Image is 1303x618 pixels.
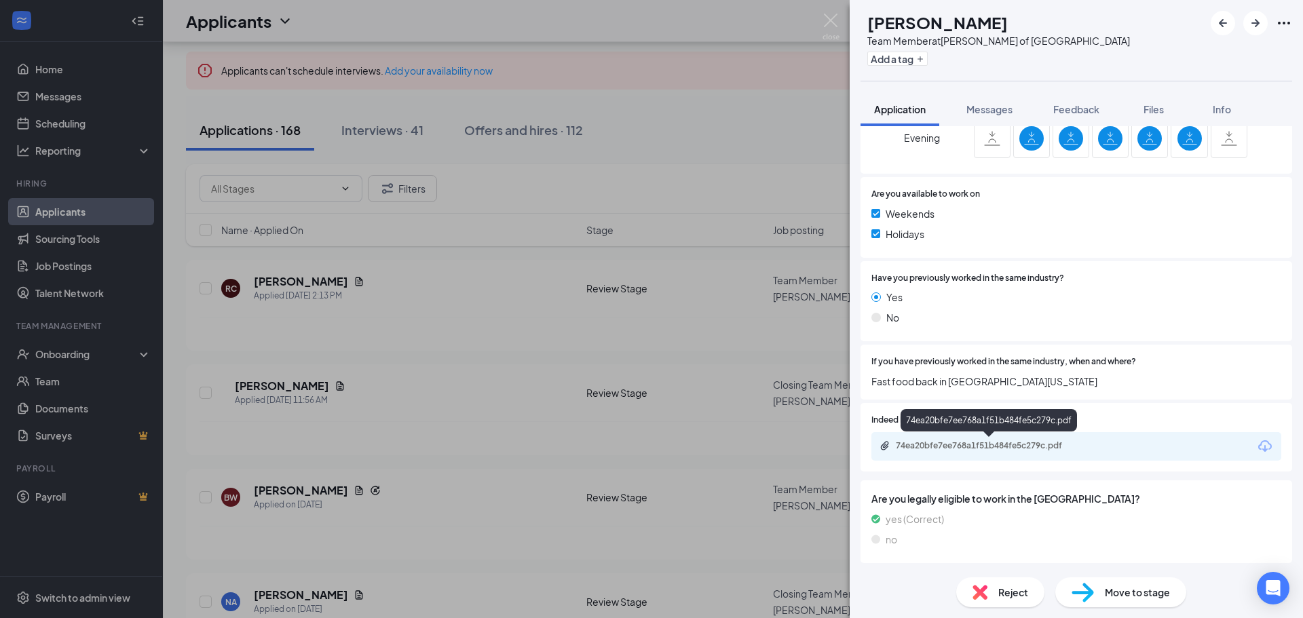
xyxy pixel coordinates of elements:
span: Holidays [886,227,924,242]
span: Indeed Resume [871,414,931,427]
span: Have you previously worked in the same industry? [871,272,1064,285]
button: PlusAdd a tag [867,52,928,66]
button: ArrowLeftNew [1211,11,1235,35]
div: 74ea20bfe7ee768a1f51b484fe5c279c.pdf [901,409,1077,431]
svg: Paperclip [880,440,890,451]
span: Are you available to work on [871,188,980,201]
span: No [886,310,899,325]
svg: Ellipses [1276,15,1292,31]
span: yes (Correct) [886,511,944,526]
span: Feedback [1053,103,1099,115]
svg: ArrowLeftNew [1215,15,1231,31]
span: Messages [966,103,1013,115]
a: Paperclip74ea20bfe7ee768a1f51b484fe5c279c.pdf [880,440,1099,453]
span: Evening [904,125,940,150]
span: Reject [998,585,1028,600]
span: If you have previously worked in the same industry, when and where? [871,355,1136,368]
div: Open Intercom Messenger [1257,572,1289,604]
span: Yes [886,290,903,305]
h1: [PERSON_NAME] [867,11,1008,34]
svg: ArrowRight [1247,15,1264,31]
span: Weekends [886,206,934,221]
svg: Plus [916,55,924,63]
div: Team Member at [PERSON_NAME] of [GEOGRAPHIC_DATA] [867,34,1130,47]
span: Are you legally eligible to work in the [GEOGRAPHIC_DATA]? [871,491,1281,506]
span: Files [1144,103,1164,115]
div: 74ea20bfe7ee768a1f51b484fe5c279c.pdf [896,440,1086,451]
span: Fast food back in [GEOGRAPHIC_DATA][US_STATE] [871,374,1281,389]
span: Move to stage [1105,585,1170,600]
span: Info [1213,103,1231,115]
button: ArrowRight [1243,11,1268,35]
span: no [886,532,897,547]
svg: Download [1257,438,1273,455]
span: Application [874,103,926,115]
